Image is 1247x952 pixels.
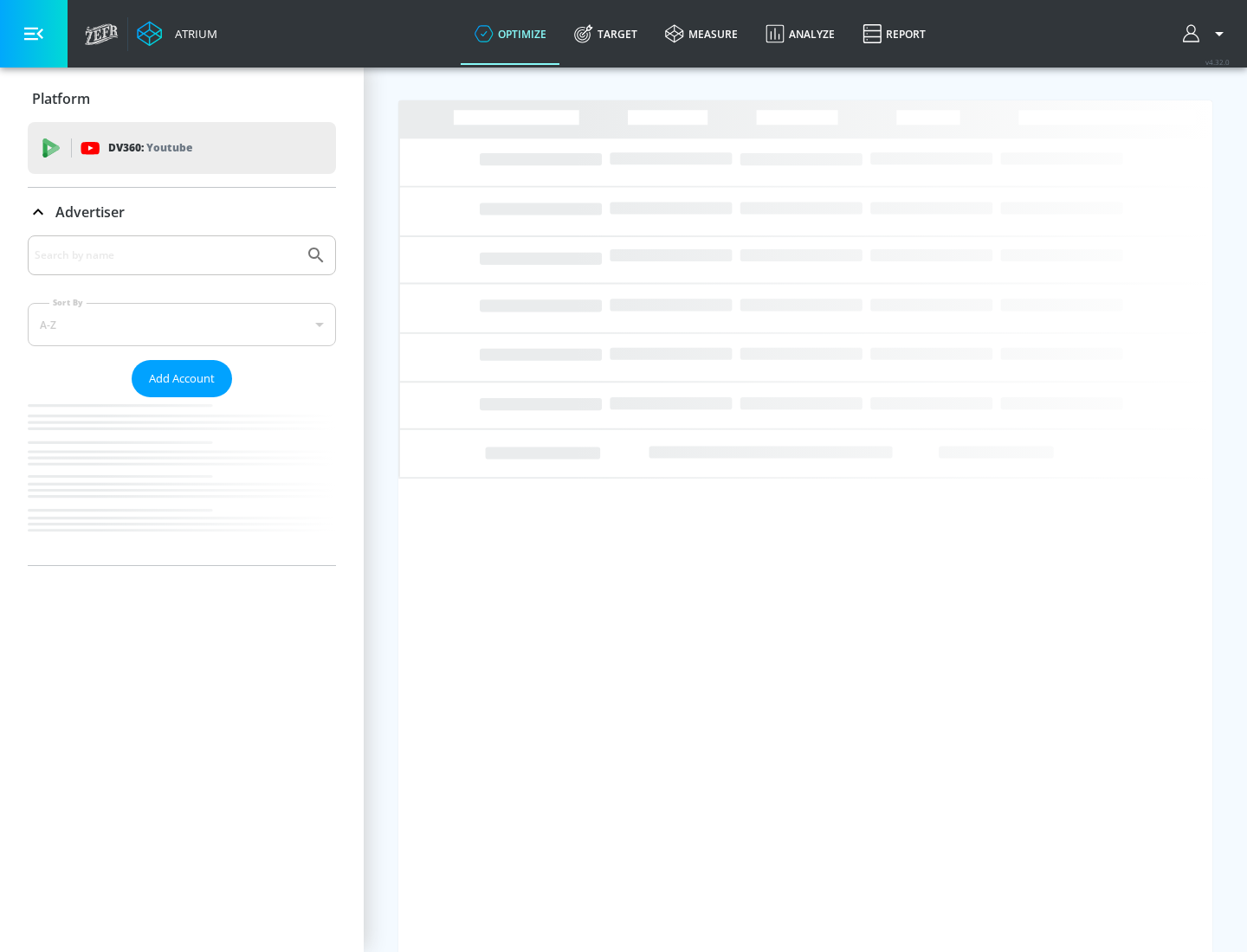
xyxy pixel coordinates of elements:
[49,297,87,308] label: Sort By
[32,89,90,108] p: Platform
[35,244,297,267] input: Search by name
[651,3,752,65] a: measure
[560,3,651,65] a: Target
[28,397,336,565] nav: list of Advertiser
[752,3,849,65] a: Analyze
[108,138,192,158] p: DV360:
[55,203,125,222] p: Advertiser
[149,369,215,389] span: Add Account
[168,26,217,42] div: Atrium
[137,21,217,47] a: Atrium
[28,122,336,174] div: DV360: Youtube
[28,303,336,346] div: A-Z
[461,3,560,65] a: optimize
[28,188,336,236] div: Advertiser
[1205,57,1230,67] span: v 4.32.0
[146,138,192,157] p: Youtube
[132,360,232,397] button: Add Account
[849,3,940,65] a: Report
[28,74,336,123] div: Platform
[28,235,336,565] div: Advertiser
